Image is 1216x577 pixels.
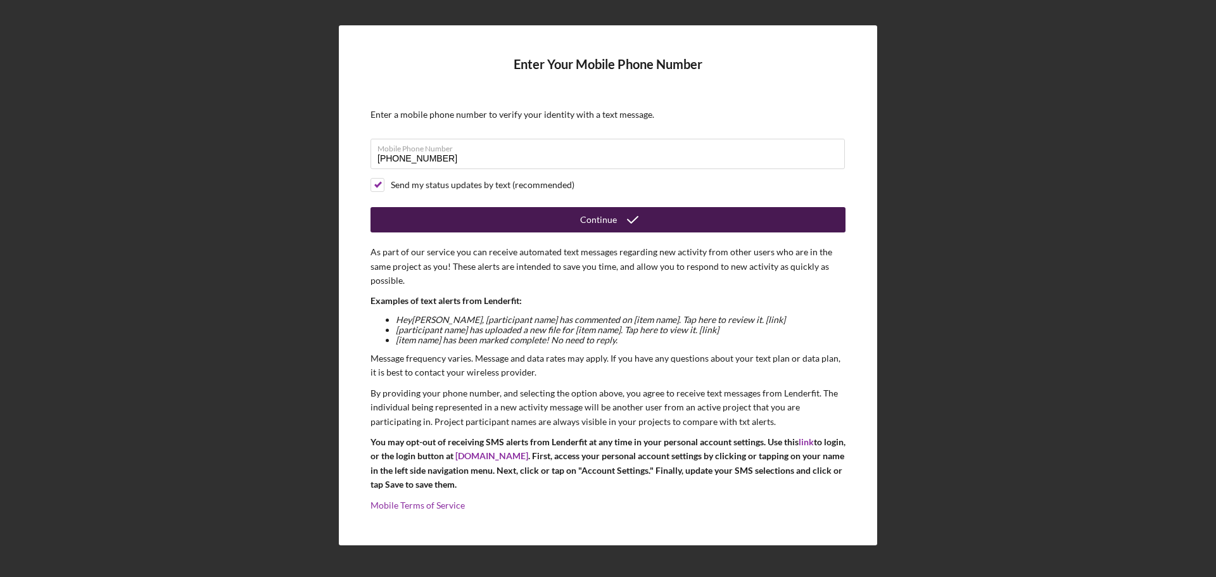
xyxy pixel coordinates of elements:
a: Mobile Terms of Service [370,500,465,510]
p: By providing your phone number, and selecting the option above, you agree to receive text message... [370,386,845,429]
div: Send my status updates by text (recommended) [391,180,574,190]
p: As part of our service you can receive automated text messages regarding new activity from other ... [370,245,845,288]
div: Continue [580,207,617,232]
li: Hey [PERSON_NAME] , [participant name] has commented on [item name]. Tap here to review it. [link] [396,315,845,325]
div: Enter a mobile phone number to verify your identity with a text message. [370,110,845,120]
h4: Enter Your Mobile Phone Number [370,57,845,91]
p: You may opt-out of receiving SMS alerts from Lenderfit at any time in your personal account setti... [370,435,845,492]
a: link [799,436,814,447]
a: [DOMAIN_NAME] [455,450,528,461]
p: Examples of text alerts from Lenderfit: [370,294,845,308]
button: Continue [370,207,845,232]
label: Mobile Phone Number [377,139,845,153]
li: [participant name] has uploaded a new file for [item name]. Tap here to view it. [link] [396,325,845,335]
li: [item name] has been marked complete! No need to reply. [396,335,845,345]
p: Message frequency varies. Message and data rates may apply. If you have any questions about your ... [370,352,845,380]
